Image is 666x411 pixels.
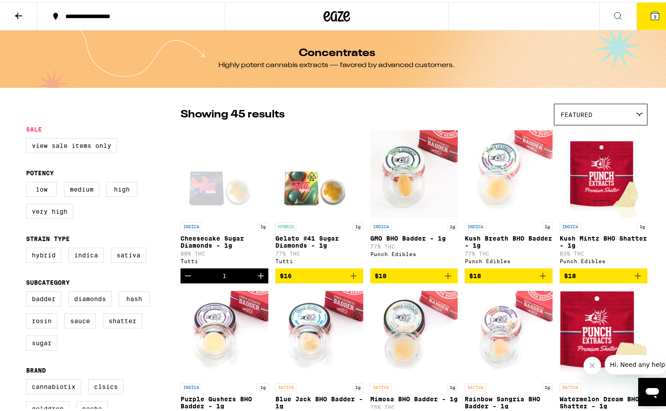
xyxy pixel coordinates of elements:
[26,245,61,260] label: Hybrid
[26,202,73,217] label: Very High
[258,381,268,389] p: 1g
[26,333,57,348] label: Sugar
[275,128,363,266] a: Open page for Gelato #41 Sugar Diamonds - 1g from Tutti
[560,220,581,228] p: INDICA
[370,249,458,255] div: Punch Edibles
[258,220,268,228] p: 1g
[370,128,458,266] a: Open page for GMO BHO Badder - 1g from Punch Edibles
[542,220,553,228] p: 1g
[181,233,268,247] p: Cheesecake Sugar Diamonds - 1g
[111,245,146,260] label: Sativa
[181,288,268,377] img: Punch Edibles - Purple Gushers BHO Badder - 1g
[26,233,70,240] legend: Strain Type
[26,167,54,174] legend: Potency
[465,233,553,247] p: Kush Breath BHO Badder - 1g
[583,354,601,372] iframe: Close message
[447,381,458,389] p: 1g
[5,6,64,13] span: Hi. Need any help?
[353,381,363,389] p: 1g
[275,233,363,247] p: Gelato #41 Sugar Diamonds - 1g
[370,233,458,240] p: GMO BHO Badder - 1g
[353,220,363,228] p: 1g
[181,381,202,389] p: INDICA
[26,289,61,304] label: Badder
[26,277,70,284] legend: Subcategory
[181,249,268,254] p: 80% THC
[370,393,458,400] p: Mimosa BHO Badder - 1g
[465,128,553,266] a: Open page for Kush Breath BHO Badder - 1g from Punch Edibles
[68,245,104,260] label: Indica
[181,256,268,262] div: Tutti
[26,365,46,372] legend: Brand
[370,241,458,247] p: 77% THC
[370,288,458,377] img: Punch Edibles - Mimosa BHO Badder - 1g
[560,256,647,262] div: Punch Edibles
[465,128,553,216] img: Punch Edibles - Kush Breath BHO Badder - 1g
[560,128,647,266] a: Open page for Kush Mintz BHO Shatter - 1g from Punch Edibles
[275,249,363,254] p: 77% THC
[370,128,458,216] img: Punch Edibles - GMO BHO Badder - 1g
[465,393,553,407] p: Rainbow Sangria BHO Badder - 1g
[275,128,363,216] img: Tutti - Gelato #41 Sugar Diamonds - 1g
[26,311,57,326] label: Rosin
[465,381,486,389] p: SATIVA
[564,270,576,277] span: $18
[370,266,458,281] button: Add to bag
[181,266,196,281] button: Decrement
[275,266,363,281] button: Add to bag
[560,393,647,407] p: Watermelon Dream BHO Shatter - 1g
[64,180,99,195] label: Medium
[218,58,455,68] div: Highly potent cannabis extracts — favored by advanced customers.
[447,220,458,228] p: 1g
[560,233,647,247] p: Kush Mintz BHO Shatter - 1g
[375,270,387,277] span: $18
[465,288,553,377] img: Punch Edibles - Rainbow Sangria BHO Badder - 1g
[560,288,647,377] img: Punch Edibles - Watermelon Dream BHO Shatter - 1g
[26,180,57,195] label: Low
[26,124,42,131] legend: Sale
[465,256,553,262] div: Punch Edibles
[561,109,592,116] span: Featured
[181,105,285,120] p: Showing 45 results
[560,381,581,389] p: SATIVA
[637,381,647,389] p: 1g
[560,128,647,216] img: Punch Edibles - Kush Mintz BHO Shatter - 1g
[103,311,142,326] label: Shatter
[370,381,391,389] p: SATIVA
[275,381,297,389] p: SATIVA
[181,393,268,407] p: Purple Gushers BHO Badder - 1g
[465,220,486,228] p: INDICA
[26,377,81,392] label: Cannabiotix
[637,220,647,228] p: 1g
[88,377,124,392] label: CLSICS
[542,381,553,389] p: 1g
[275,288,363,377] img: Punch Edibles - Blue Jack BHO Badder - 1g
[560,266,647,281] button: Add to bag
[26,136,117,151] label: View Sale Items Only
[222,270,226,277] div: 1
[654,12,656,17] span: 3
[275,256,363,262] div: Tutti
[275,220,297,228] p: HYBRID
[181,220,202,228] p: INDICA
[275,393,363,407] p: Blue Jack BHO Badder - 1g
[106,180,137,195] label: High
[181,128,268,266] a: Open page for Cheesecake Sugar Diamonds - 1g from Tutti
[119,289,150,304] label: Hash
[280,270,292,277] span: $16
[299,46,375,57] h1: Concentrates
[253,266,268,281] button: Increment
[465,249,553,254] p: 77% THC
[465,266,553,281] button: Add to bag
[370,220,391,228] p: INDICA
[68,289,112,304] label: Diamonds
[560,249,647,254] p: 83% THC
[469,270,481,277] span: $18
[64,311,96,326] label: Sauce
[370,402,458,408] p: 75% THC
